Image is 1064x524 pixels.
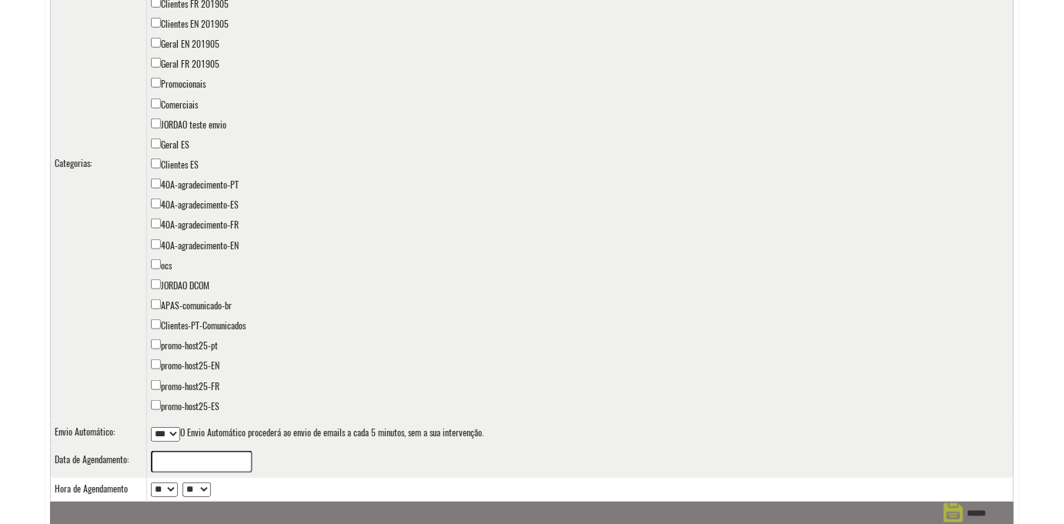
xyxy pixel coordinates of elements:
input: ocs [151,259,161,269]
td: Hora de Agendamento [51,478,147,501]
td: O Envio Automático procederá ao envio de emails a cada 5 minutos, sem a sua intervenção. [147,421,1014,446]
label: 40A-agradecimento-EN [151,236,239,252]
label: 40A-agradecimento-ES [151,195,239,212]
input: promo-host25-ES [151,400,161,410]
label: Geral EN 201905 [151,35,219,51]
label: JORDAO DCOM [151,276,209,292]
label: promo-host25-pt [151,336,218,352]
td: : [51,446,147,477]
label: Comerciais [151,95,198,112]
input: Geral FR 201905 [151,58,161,68]
label: Categorias [55,157,90,170]
label: Geral ES [151,135,189,152]
input: promo-host25-FR [151,380,161,390]
input: 40A-agradecimento-EN [151,239,161,249]
input: promo-host25-pt [151,339,161,349]
input: JORDAO DCOM [151,279,161,289]
input: Geral EN 201905 [151,38,161,48]
label: ocs [151,256,172,272]
input: 40A-agradecimento-FR [151,219,161,229]
label: Geral FR 201905 [151,55,219,71]
label: Envio Automático [55,426,113,439]
input: Comerciais [151,98,161,108]
input: Clientes EN 201905 [151,18,161,28]
label: Promocionais [151,75,206,91]
input: APAS-comunicado-br [151,299,161,309]
input: 40A-agradecimento-ES [151,199,161,209]
label: promo-host25-EN [151,356,219,372]
input: Clientes ES [151,159,161,169]
input: Geral ES [151,139,161,149]
label: promo-host25-ES [151,397,219,413]
label: APAS-comunicado-br [151,296,232,312]
label: JORDAO teste envio [151,115,226,132]
label: 40A-agradecimento-PT [151,175,239,192]
input: Clientes-PT-Comunicados [151,319,161,329]
td: : [51,421,147,446]
label: 40A-agradecimento-FR [151,215,239,232]
label: Clientes EN 201905 [151,15,229,31]
label: Clientes ES [151,155,199,172]
input: promo-host25-EN [151,359,161,369]
input: Promocionais [151,78,161,88]
input: 40A-agradecimento-PT [151,179,161,189]
input: JORDAO teste envio [151,118,161,128]
label: Data de Agendamento [55,453,127,466]
label: promo-host25-FR [151,377,219,393]
label: Clientes-PT-Comunicados [151,316,246,332]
